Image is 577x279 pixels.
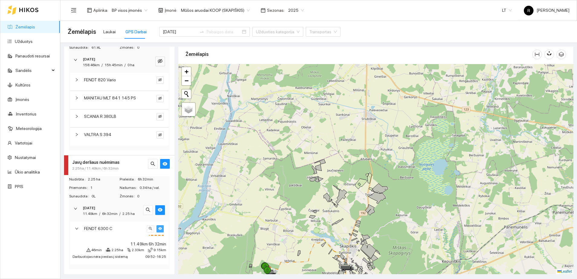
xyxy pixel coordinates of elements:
[83,57,95,61] strong: [DATE]
[15,97,29,102] a: Įmonės
[16,126,42,131] a: Meteorologija
[70,91,169,109] div: MANITAU MLT 841 145 PSeye-invisible
[102,212,118,216] span: 6h 32min
[120,45,137,50] span: Žmonės
[163,28,197,35] input: Pradžios data
[557,269,572,274] a: Leaflet
[288,6,304,15] span: 2025
[70,222,169,239] div: FENDT 6300 Csearcheye
[181,6,250,15] span: Mūšos aruodai KOOP (SKAPIŠKIS)
[15,141,32,145] a: Vartotojai
[146,207,150,213] span: search
[130,241,166,247] span: 11.49km 6h 32min
[87,8,92,13] span: layout
[92,45,119,50] span: 61.8L
[69,177,88,182] span: Nudirbta
[15,64,50,76] span: Sandėlis
[532,50,542,59] button: column-width
[120,177,138,182] span: Praleista
[182,89,191,99] button: Initiate a new search
[74,58,77,62] span: right
[199,29,204,34] span: swap-right
[524,8,569,13] span: [PERSON_NAME]
[84,95,136,101] span: MANITAU MLT 841 145 PS
[112,6,147,15] span: BP visos įmonės
[267,7,285,14] span: Sezonas :
[185,77,189,84] span: −
[75,78,79,82] span: right
[158,78,162,82] span: eye-invisible
[182,103,195,116] a: Layers
[92,193,119,199] span: 0L
[140,185,169,191] span: 0.34 ha / val.
[156,76,164,84] button: eye-invisible
[119,212,121,216] span: /
[150,161,155,167] span: search
[15,155,36,160] a: Nustatymai
[91,247,102,253] span: 46min
[68,27,96,37] span: Žemėlapis
[75,115,79,118] span: right
[93,7,108,14] span: Aplinka :
[84,131,111,138] span: VALTRA.S 394
[69,45,92,50] span: Sunaudota
[185,68,189,75] span: +
[165,7,177,14] span: Įmonė :
[102,63,103,67] span: /
[69,53,170,72] div: [DATE]158.46km/15h 45min/0 haeye-invisible
[74,207,77,210] span: right
[68,4,80,16] button: menu-fold
[120,193,137,199] span: Žmonės
[182,67,191,76] a: Zoom in
[124,63,126,67] span: /
[155,57,165,66] button: eye-invisible
[158,96,162,101] span: eye-invisible
[120,185,140,191] span: Našumas
[15,83,31,87] a: Kultūros
[153,247,166,253] span: 9.15km
[70,128,169,145] div: VALTRA.S 394eye-invisible
[125,28,147,35] div: GPS Darbai
[90,185,119,191] span: 1
[105,63,123,67] span: 15h 45min
[156,95,164,102] button: eye-invisible
[160,159,170,169] button: eye
[15,24,35,29] a: Žemėlapis
[137,45,169,50] span: 0
[149,227,152,231] span: search
[15,184,23,189] a: PPIS
[70,73,169,91] div: FENDT 820 Varioeye-invisible
[158,133,162,137] span: eye-invisible
[147,225,154,232] button: search
[15,170,40,174] a: Ūkio analitika
[158,207,163,213] span: eye
[156,225,164,232] button: eye
[84,113,116,120] span: SCANIA R 380LB
[122,212,135,216] span: 2.25 ha
[70,109,169,127] div: SCANIA R 380LBeye-invisible
[69,193,92,199] span: Sunaudota
[156,131,164,138] button: eye-invisible
[75,133,79,136] span: right
[72,166,119,171] span: 2.25ha / 11.49km / 6h 32min
[527,6,530,15] span: R
[155,205,165,215] button: eye
[64,155,175,175] div: Javų derliaus nuėmimas2.25ha / 11.49km / 6h 32minsearcheye
[15,54,50,58] a: Panaudoti resursai
[207,28,241,35] input: Pabaigos data
[83,63,100,67] span: 158.46km
[261,8,266,13] span: calendar
[16,112,37,116] a: Inventorius
[533,52,542,57] span: column-width
[127,63,134,67] span: 0 ha
[182,76,191,85] a: Zoom out
[148,159,158,169] button: search
[158,59,163,64] span: eye-invisible
[15,39,33,44] a: Užduotys
[88,177,119,182] span: 2.25 ha
[99,212,100,216] span: /
[84,76,116,83] span: FENDT 820 Vario
[158,227,162,231] span: eye
[69,185,90,191] span: Priemonės
[103,28,116,35] div: Laukai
